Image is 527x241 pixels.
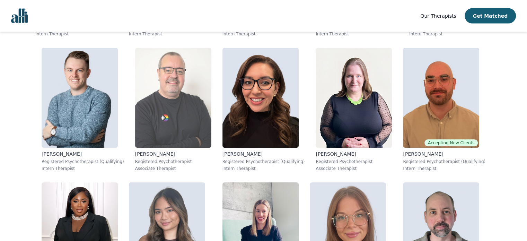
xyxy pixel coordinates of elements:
button: Get Matched [465,8,516,24]
p: Intern Therapist [42,166,124,171]
a: Ryan_InglebyAccepting New Clients[PERSON_NAME]Registered Psychotherapist (Qualifying)Intern Thera... [397,42,491,177]
span: Accepting New Clients [424,139,478,146]
img: Scott_Harrison [135,48,211,148]
p: Intern Therapist [129,31,211,37]
p: Intern Therapist [222,31,305,37]
p: [PERSON_NAME] [222,150,305,157]
p: Intern Therapist [222,166,305,171]
p: Registered Psychotherapist (Qualifying) [222,159,305,164]
a: Dave_Patterson[PERSON_NAME]Registered Psychotherapist (Qualifying)Intern Therapist [36,42,130,177]
p: Registered Psychotherapist [316,159,392,164]
img: Ryan_Ingleby [403,48,479,148]
p: Intern Therapist [316,31,398,37]
p: Associate Therapist [316,166,392,171]
p: Intern Therapist [409,31,492,37]
img: alli logo [11,9,28,23]
p: Registered Psychotherapist (Qualifying) [403,159,485,164]
p: [PERSON_NAME] [135,150,211,157]
a: Minerva_Acevedo[PERSON_NAME]Registered Psychotherapist (Qualifying)Intern Therapist [217,42,310,177]
a: Our Therapists [420,12,456,20]
a: Jessie_MacAlpine Shearer[PERSON_NAME]Registered PsychotherapistAssociate Therapist [310,42,397,177]
p: Registered Psychotherapist (Qualifying) [42,159,124,164]
p: [PERSON_NAME] [42,150,124,157]
p: Intern Therapist [35,31,118,37]
p: [PERSON_NAME] [403,150,485,157]
p: Associate Therapist [135,166,211,171]
img: Minerva_Acevedo [222,48,299,148]
p: [PERSON_NAME] [316,150,392,157]
a: Scott_Harrison[PERSON_NAME]Registered PsychotherapistAssociate Therapist [130,42,217,177]
p: Intern Therapist [403,166,485,171]
p: Registered Psychotherapist [135,159,211,164]
img: Dave_Patterson [42,48,118,148]
span: Our Therapists [420,13,456,19]
img: Jessie_MacAlpine Shearer [316,48,392,148]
